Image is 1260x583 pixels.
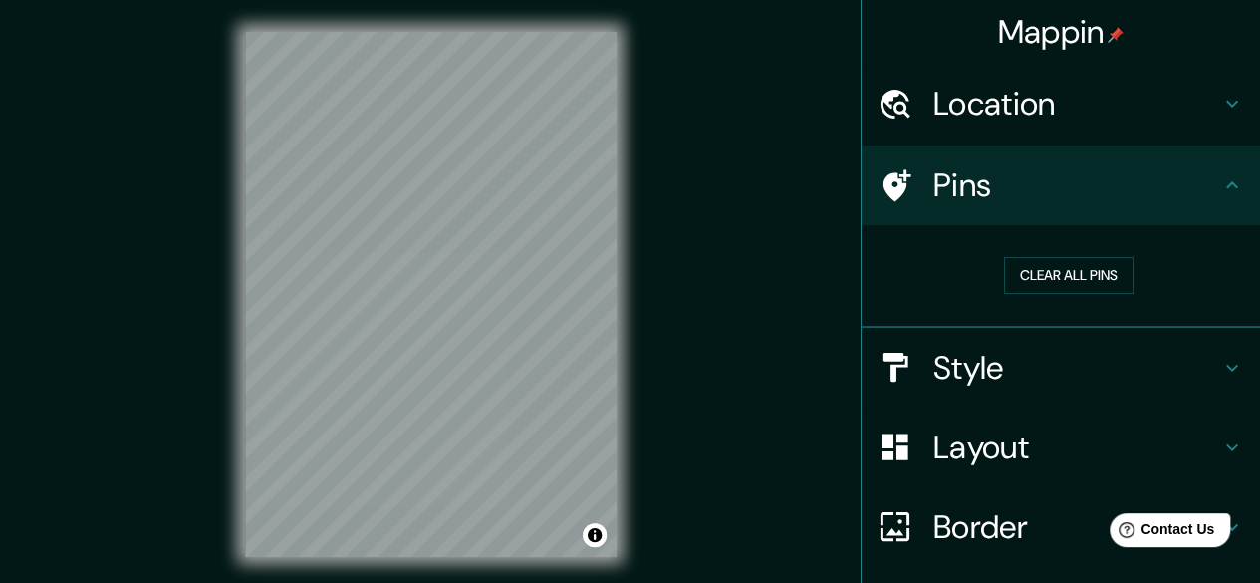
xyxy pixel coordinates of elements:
[862,487,1260,567] div: Border
[933,507,1220,547] h4: Border
[933,428,1220,467] h4: Layout
[583,523,607,547] button: Toggle attribution
[862,64,1260,144] div: Location
[245,32,617,557] canvas: Map
[862,328,1260,408] div: Style
[933,348,1220,388] h4: Style
[998,12,1125,52] h4: Mappin
[1083,505,1238,561] iframe: Help widget launcher
[862,408,1260,487] div: Layout
[1108,27,1124,43] img: pin-icon.png
[862,146,1260,225] div: Pins
[933,84,1220,124] h4: Location
[1004,257,1134,294] button: Clear all pins
[933,165,1220,205] h4: Pins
